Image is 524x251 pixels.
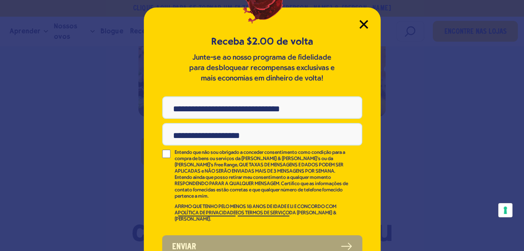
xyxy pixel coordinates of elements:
[238,211,289,216] a: OS TERMOS DE SERVIÇO
[162,150,170,158] input: Entendo que não sou obrigado a conceder consentimento como condição para a compra de bens ou serv...
[498,203,512,217] button: Your consent preferences for tracking technologies
[178,211,236,216] a: POLÍTICA DE PRIVACIDADE
[189,53,335,84] p: Junte-se ao nosso programa de fidelidade para desbloquear recompensas exclusivas e mais economias...
[175,204,351,223] p: AFIRMO QUE TENHO PELO MENOS 18 ANOS DE IDADE E LI E CONCORDO COM A E DA [PERSON_NAME] & [PERSON_N...
[359,20,368,29] button: Fechar modal
[175,150,351,200] p: Entendo que não sou obrigado a conceder consentimento como condição para a compra de bens ou serv...
[162,35,362,48] h5: Receba $2.00 de volta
